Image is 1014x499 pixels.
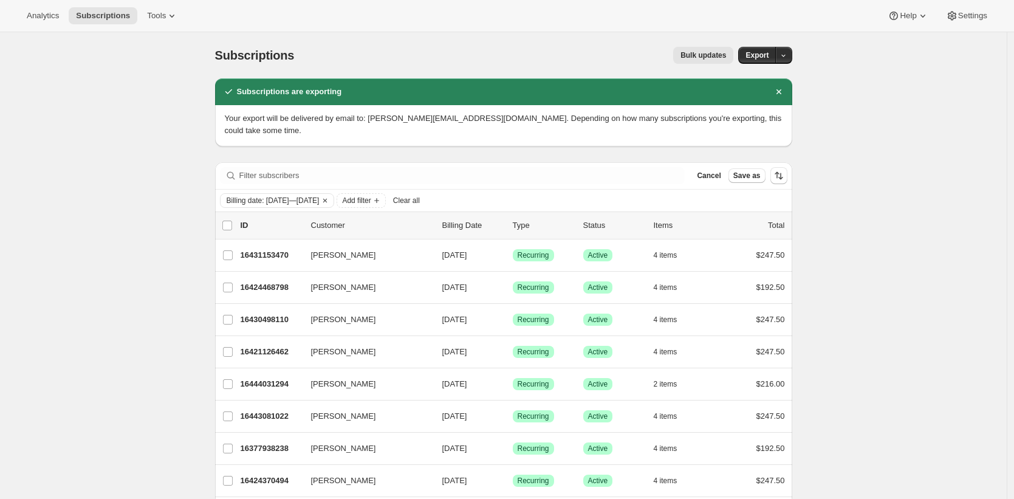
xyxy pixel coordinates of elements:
[241,219,785,232] div: IDCustomerBilling DateTypeStatusItemsTotal
[241,346,301,358] p: 16421126462
[304,374,425,394] button: [PERSON_NAME]
[241,279,785,296] div: 16424468798[PERSON_NAME][DATE]SuccessRecurringSuccessActive4 items$192.50
[518,411,549,421] span: Recurring
[241,281,301,294] p: 16424468798
[241,343,785,360] div: 16421126462[PERSON_NAME][DATE]SuccessRecurringSuccessActive4 items$247.50
[518,444,549,453] span: Recurring
[393,196,420,205] span: Clear all
[311,346,376,358] span: [PERSON_NAME]
[654,311,691,328] button: 4 items
[69,7,137,24] button: Subscriptions
[304,342,425,362] button: [PERSON_NAME]
[518,283,549,292] span: Recurring
[768,219,784,232] p: Total
[241,410,301,422] p: 16443081022
[770,167,787,184] button: Sort the results
[880,7,936,24] button: Help
[583,219,644,232] p: Status
[337,193,385,208] button: Add filter
[654,440,691,457] button: 4 items
[215,49,295,62] span: Subscriptions
[241,442,301,455] p: 16377938238
[311,281,376,294] span: [PERSON_NAME]
[442,379,467,388] span: [DATE]
[900,11,916,21] span: Help
[756,283,785,292] span: $192.50
[311,475,376,487] span: [PERSON_NAME]
[241,378,301,390] p: 16444031294
[756,347,785,356] span: $247.50
[311,378,376,390] span: [PERSON_NAME]
[654,347,677,357] span: 4 items
[342,196,371,205] span: Add filter
[241,472,785,489] div: 16424370494[PERSON_NAME][DATE]SuccessRecurringSuccessActive4 items$247.50
[442,219,503,232] p: Billing Date
[311,249,376,261] span: [PERSON_NAME]
[588,379,608,389] span: Active
[588,444,608,453] span: Active
[304,407,425,426] button: [PERSON_NAME]
[756,444,785,453] span: $192.50
[738,47,776,64] button: Export
[673,47,733,64] button: Bulk updates
[697,171,721,181] span: Cancel
[756,379,785,388] span: $216.00
[241,475,301,487] p: 16424370494
[241,314,301,326] p: 16430498110
[588,411,608,421] span: Active
[319,194,331,207] button: Clear
[654,376,691,393] button: 2 items
[518,250,549,260] span: Recurring
[745,50,769,60] span: Export
[76,11,130,21] span: Subscriptions
[518,476,549,486] span: Recurring
[311,410,376,422] span: [PERSON_NAME]
[442,476,467,485] span: [DATE]
[304,246,425,265] button: [PERSON_NAME]
[27,11,59,21] span: Analytics
[147,11,166,21] span: Tools
[692,168,725,183] button: Cancel
[654,379,677,389] span: 2 items
[442,315,467,324] span: [DATE]
[654,219,714,232] div: Items
[654,315,677,325] span: 4 items
[654,283,677,292] span: 4 items
[728,168,766,183] button: Save as
[442,444,467,453] span: [DATE]
[221,194,320,207] button: Billing date: Sep 1, 2025—Sep 30, 2025
[304,439,425,458] button: [PERSON_NAME]
[588,315,608,325] span: Active
[311,219,433,232] p: Customer
[654,408,691,425] button: 4 items
[388,193,425,208] button: Clear all
[241,408,785,425] div: 16443081022[PERSON_NAME][DATE]SuccessRecurringSuccessActive4 items$247.50
[654,247,691,264] button: 4 items
[241,311,785,328] div: 16430498110[PERSON_NAME][DATE]SuccessRecurringSuccessActive4 items$247.50
[241,440,785,457] div: 16377938238[PERSON_NAME][DATE]SuccessRecurringSuccessActive4 items$192.50
[654,444,677,453] span: 4 items
[588,476,608,486] span: Active
[311,314,376,326] span: [PERSON_NAME]
[241,249,301,261] p: 16431153470
[442,347,467,356] span: [DATE]
[241,219,301,232] p: ID
[654,250,677,260] span: 4 items
[239,167,685,184] input: Filter subscribers
[654,472,691,489] button: 4 items
[654,411,677,421] span: 4 items
[756,476,785,485] span: $247.50
[304,471,425,490] button: [PERSON_NAME]
[588,250,608,260] span: Active
[442,250,467,260] span: [DATE]
[518,347,549,357] span: Recurring
[518,379,549,389] span: Recurring
[304,278,425,297] button: [PERSON_NAME]
[311,442,376,455] span: [PERSON_NAME]
[588,283,608,292] span: Active
[756,250,785,260] span: $247.50
[237,86,342,98] h2: Subscriptions are exporting
[513,219,574,232] div: Type
[442,283,467,292] span: [DATE]
[140,7,185,24] button: Tools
